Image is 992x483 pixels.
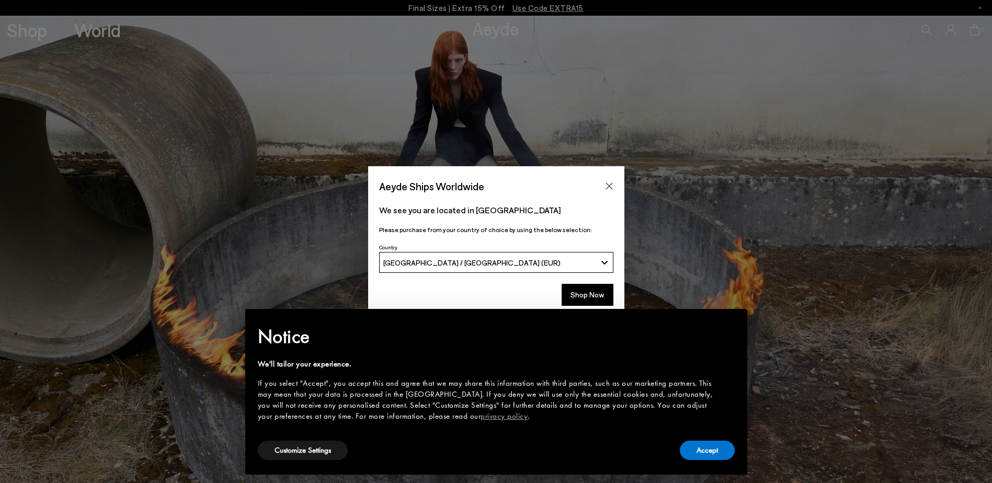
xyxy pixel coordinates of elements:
span: [GEOGRAPHIC_DATA] / [GEOGRAPHIC_DATA] (EUR) [383,258,561,267]
div: If you select "Accept", you accept this and agree that we may share this information with third p... [258,378,718,422]
button: Close this notice [718,312,743,337]
span: Country [379,244,397,250]
button: Close [601,178,617,194]
button: Accept [680,441,735,460]
a: privacy policy [481,411,528,421]
span: Aeyde Ships Worldwide [379,177,484,195]
button: Shop Now [562,284,613,306]
p: We see you are located in [GEOGRAPHIC_DATA] [379,204,613,216]
span: × [727,316,734,332]
p: Please purchase from your country of choice by using the below selection: [379,225,613,235]
button: Customize Settings [258,441,348,460]
h2: Notice [258,323,718,350]
div: We'll tailor your experience. [258,359,718,370]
